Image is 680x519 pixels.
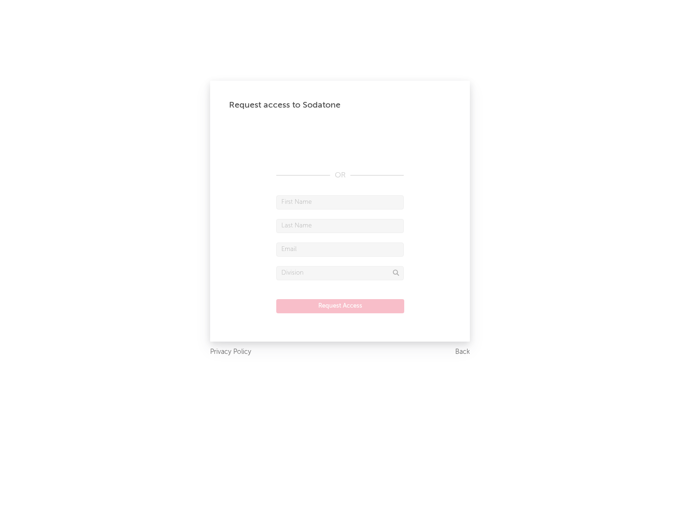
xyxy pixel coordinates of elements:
input: Last Name [276,219,404,233]
a: Privacy Policy [210,346,251,358]
a: Back [455,346,470,358]
div: Request access to Sodatone [229,100,451,111]
input: Email [276,243,404,257]
button: Request Access [276,299,404,313]
input: First Name [276,195,404,209]
input: Division [276,266,404,280]
div: OR [276,170,404,181]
